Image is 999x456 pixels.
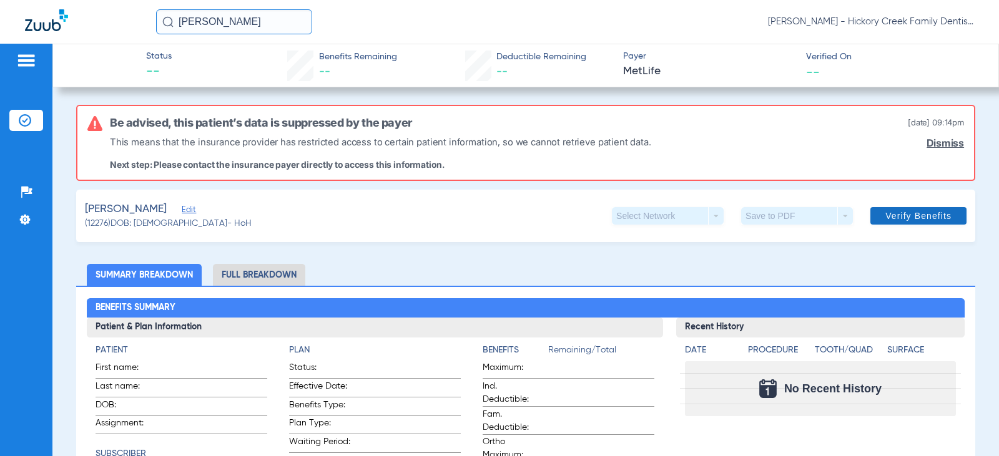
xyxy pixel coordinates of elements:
span: Verified On [806,51,978,64]
span: Ind. Deductible: [483,380,544,406]
span: [PERSON_NAME] - Hickory Creek Family Dentistry [768,16,974,28]
img: hamburger-icon [16,53,36,68]
img: error-icon [87,116,102,131]
img: Search Icon [162,16,174,27]
span: Effective Date: [289,380,350,397]
span: Benefits Type: [289,399,350,415]
app-breakdown-title: Date [685,344,737,361]
img: Zuub Logo [25,9,68,31]
span: First name: [96,361,157,378]
h4: Benefits [483,344,548,357]
span: Waiting Period: [289,435,350,452]
span: (12276) DOB: [DEMOGRAPHIC_DATA] - HoH [85,217,252,230]
span: Payer [623,50,795,63]
app-breakdown-title: Benefits [483,344,548,361]
span: Assignment: [96,417,157,434]
app-breakdown-title: Procedure [748,344,810,361]
span: Edit [182,205,193,217]
h4: Surface [887,344,955,357]
span: Fam. Deductible: [483,408,544,434]
p: This means that the insurance provider has restricted access to certain patient information, so w... [110,135,651,149]
span: Deductible Remaining [496,51,586,64]
span: DOB: [96,399,157,415]
span: Benefits Remaining [319,51,397,64]
span: [DATE] 09:14PM [908,116,964,130]
span: -- [319,66,330,77]
span: Plan Type: [289,417,350,434]
span: [PERSON_NAME] [85,201,167,217]
h4: Patient [96,344,267,357]
span: -- [146,64,172,81]
span: Remaining/Total [548,344,654,361]
span: MetLife [623,64,795,79]
h3: Recent History [676,318,964,337]
button: Verify Benefits [870,207,967,225]
p: Next step: Please contact the insurance payer directly to access this information. [110,159,651,170]
span: No Recent History [784,382,882,395]
span: Verify Benefits [885,211,952,221]
app-breakdown-title: Surface [887,344,955,361]
img: Calendar [759,379,777,398]
span: Status [146,50,172,63]
li: Full Breakdown [213,264,305,286]
li: Summary Breakdown [87,264,202,286]
h3: Patient & Plan Information [87,318,663,337]
span: Status: [289,361,350,378]
h4: Tooth/Quad [815,344,883,357]
h6: Be advised, this patient’s data is suppressed by the payer [110,116,412,130]
span: -- [496,66,508,77]
span: Maximum: [483,361,544,378]
h4: Plan [289,344,461,357]
span: -- [806,65,820,78]
span: Last name: [96,380,157,397]
a: Dismiss [927,137,964,149]
h4: Date [685,344,737,357]
h4: Procedure [748,344,810,357]
app-breakdown-title: Tooth/Quad [815,344,883,361]
input: Search for patients [156,9,312,34]
h2: Benefits Summary [87,298,964,318]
